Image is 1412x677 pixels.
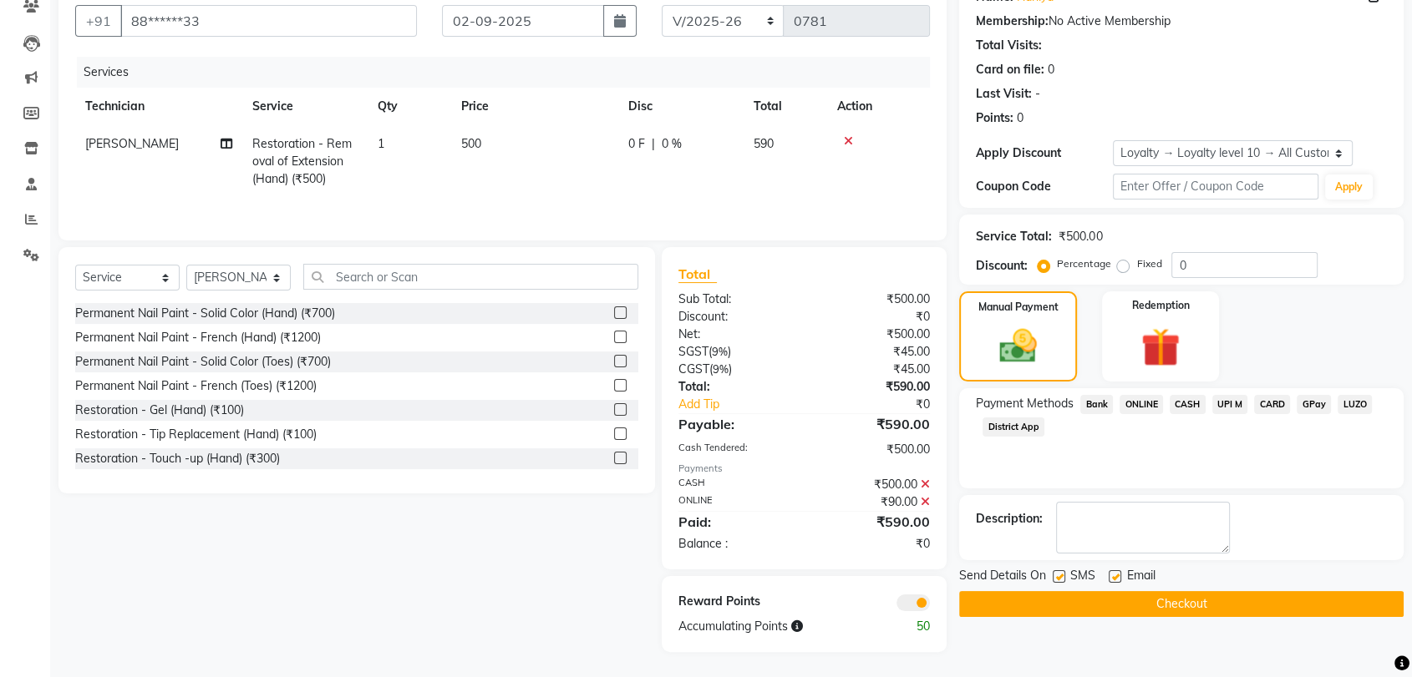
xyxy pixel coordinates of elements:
[1113,174,1318,200] input: Enter Offer / Coupon Code
[976,13,1049,30] div: Membership:
[754,136,774,151] span: 590
[988,325,1048,367] img: _cash.svg
[805,291,943,308] div: ₹500.00
[75,450,280,467] div: Restoration - Touch -up (Hand) (₹300)
[959,567,1046,588] span: Send Details On
[1035,85,1040,103] div: -
[978,300,1059,315] label: Manual Payment
[303,264,638,290] input: Search or Scan
[120,5,417,37] input: Search by Name/Mobile/Email/Code
[976,257,1028,275] div: Discount:
[1070,567,1095,588] span: SMS
[805,476,943,493] div: ₹500.00
[1254,395,1290,414] span: CARD
[959,591,1404,617] button: Checkout
[75,88,242,125] th: Technician
[1059,228,1102,245] div: ₹500.00
[744,88,827,125] th: Total
[983,417,1044,437] span: District App
[666,493,805,511] div: ONLINE
[827,396,942,413] div: ₹0
[976,510,1043,528] div: Description:
[805,326,943,343] div: ₹500.00
[976,61,1044,78] div: Card on file:
[378,136,384,151] span: 1
[1325,174,1373,200] button: Apply
[1080,395,1113,414] span: Bank
[666,308,805,326] div: Discount:
[652,135,655,153] span: |
[666,396,827,413] a: Add Tip
[666,476,805,493] div: CASH
[976,37,1042,54] div: Total Visits:
[451,88,618,125] th: Price
[805,378,943,396] div: ₹590.00
[1297,395,1331,414] span: GPay
[1338,395,1372,414] span: LUZO
[713,362,729,376] span: 9%
[666,414,805,434] div: Payable:
[75,377,317,395] div: Permanent Nail Paint - French (Toes) (₹1200)
[628,135,645,153] span: 0 F
[1057,256,1110,271] label: Percentage
[666,441,805,458] div: Cash Tendered:
[1129,323,1191,371] img: _gift.svg
[805,343,943,361] div: ₹45.00
[827,88,930,125] th: Action
[618,88,744,125] th: Disc
[1212,395,1248,414] span: UPI M
[805,414,943,434] div: ₹590.00
[976,395,1074,412] span: Payment Methods
[678,265,717,283] span: Total
[1017,109,1023,127] div: 0
[1120,395,1163,414] span: ONLINE
[678,344,709,359] span: SGST
[1126,567,1155,588] span: Email
[75,5,122,37] button: +91
[1131,298,1189,313] label: Redemption
[666,326,805,343] div: Net:
[242,88,368,125] th: Service
[805,308,943,326] div: ₹0
[678,361,709,376] span: CGST
[712,345,728,358] span: 9%
[976,109,1013,127] div: Points:
[77,57,942,88] div: Services
[75,426,317,443] div: Restoration - Tip Replacement (Hand) (₹100)
[1048,61,1054,78] div: 0
[805,493,943,511] div: ₹90.00
[873,618,942,635] div: 50
[666,512,805,532] div: Paid:
[976,13,1387,30] div: No Active Membership
[75,329,321,346] div: Permanent Nail Paint - French (Hand) (₹1200)
[805,361,943,378] div: ₹45.00
[666,361,805,378] div: ( )
[461,136,481,151] span: 500
[666,343,805,361] div: ( )
[1170,395,1206,414] span: CASH
[75,305,335,322] div: Permanent Nail Paint - Solid Color (Hand) (₹700)
[662,135,682,153] span: 0 %
[75,353,331,371] div: Permanent Nail Paint - Solid Color (Toes) (₹700)
[85,136,179,151] span: [PERSON_NAME]
[805,535,943,553] div: ₹0
[805,512,943,532] div: ₹590.00
[666,535,805,553] div: Balance :
[666,378,805,396] div: Total:
[976,178,1113,195] div: Coupon Code
[976,85,1032,103] div: Last Visit:
[666,593,805,611] div: Reward Points
[368,88,451,125] th: Qty
[666,291,805,308] div: Sub Total:
[75,402,244,419] div: Restoration - Gel (Hand) (₹100)
[976,228,1052,245] div: Service Total:
[805,441,943,458] div: ₹500.00
[976,144,1113,162] div: Apply Discount
[252,136,352,186] span: Restoration - Removal of Extension (Hand) (₹500)
[666,618,874,635] div: Accumulating Points
[678,462,930,476] div: Payments
[1136,256,1161,271] label: Fixed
